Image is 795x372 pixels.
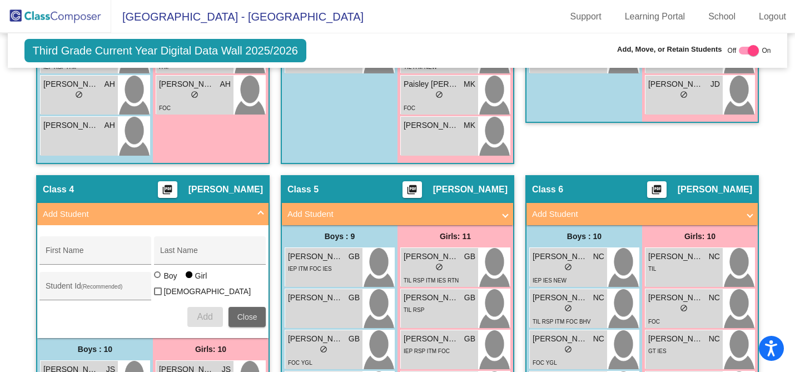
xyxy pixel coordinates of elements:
span: NC [593,292,604,304]
span: IEP RSP ITM FOC [404,348,450,354]
div: Boys : 10 [526,225,642,247]
span: GT IES [648,348,667,354]
span: FOC [159,105,171,111]
span: do_not_disturb_alt [564,345,572,353]
span: [PERSON_NAME] [159,78,215,90]
span: [PERSON_NAME] [433,184,508,195]
span: MK [464,78,475,90]
span: [PERSON_NAME] [43,78,99,90]
span: TIL RSP ITM FOC BHV [533,319,590,325]
span: GB [349,251,360,262]
span: Add [197,312,212,321]
span: NC [709,292,720,304]
span: [PERSON_NAME] [648,251,704,262]
button: Add [187,307,223,327]
button: Print Students Details [158,181,177,198]
span: [PERSON_NAME] [404,120,459,131]
span: do_not_disturb_alt [191,91,198,98]
button: Close [228,307,266,327]
span: AH [105,78,115,90]
span: [PERSON_NAME] [648,78,704,90]
div: Girls: 10 [642,225,758,247]
span: [PERSON_NAME] [678,184,752,195]
div: Girl [195,270,207,281]
span: AH [105,120,115,131]
span: TIL RSP [404,307,424,313]
mat-expansion-panel-header: Add Student [526,203,758,225]
mat-panel-title: Add Student [43,208,250,221]
mat-icon: picture_as_pdf [650,184,663,200]
span: [PERSON_NAME] [648,333,704,345]
span: TIL RSP ITM IES RTN [404,277,459,284]
span: [PERSON_NAME] [533,251,588,262]
a: School [699,8,744,26]
input: First Name [46,250,146,259]
span: [PERSON_NAME] [288,333,344,345]
span: NC [709,333,720,345]
span: Class 4 [43,184,74,195]
div: Boy [163,270,177,281]
span: FOC YGL [288,360,312,366]
span: FOC YGL [533,360,557,366]
span: MK [464,120,475,131]
input: Student Id [46,286,146,295]
span: do_not_disturb_alt [680,304,688,312]
span: AH [220,78,231,90]
div: Boys : 9 [282,225,397,247]
div: Girls: 10 [153,338,269,360]
mat-panel-title: Add Student [287,208,494,221]
span: do_not_disturb_alt [564,263,572,271]
button: Print Students Details [403,181,422,198]
span: TIL [648,266,656,272]
span: [PERSON_NAME] [404,333,459,345]
span: [PERSON_NAME] [648,292,704,304]
span: do_not_disturb_alt [435,91,443,98]
span: do_not_disturb_alt [680,91,688,98]
span: Off [728,46,737,56]
a: Learning Portal [616,8,694,26]
span: Third Grade Current Year Digital Data Wall 2025/2026 [24,39,306,62]
mat-expansion-panel-header: Add Student [37,203,269,225]
span: FOC [648,319,660,325]
div: Add Student [37,225,269,338]
span: Paisley [PERSON_NAME] [404,78,459,90]
span: NC [593,333,604,345]
span: Close [237,313,257,321]
span: NC [709,251,720,262]
span: GB [349,292,360,304]
mat-expansion-panel-header: Add Student [282,203,513,225]
span: [PERSON_NAME] [288,251,344,262]
span: do_not_disturb_alt [75,91,83,98]
span: [PERSON_NAME] [404,292,459,304]
div: Boys : 10 [37,338,153,360]
span: [PERSON_NAME] [533,333,588,345]
span: do_not_disturb_alt [435,263,443,271]
span: NC [593,251,604,262]
span: IEP ITM FOC IES [288,266,332,272]
span: Class 5 [287,184,319,195]
span: Class 6 [532,184,563,195]
span: GB [464,292,475,304]
span: JD [710,78,720,90]
span: [PERSON_NAME] [533,292,588,304]
span: [PERSON_NAME] [288,292,344,304]
span: [PERSON_NAME] [404,251,459,262]
a: Support [562,8,610,26]
span: FOC [404,105,415,111]
span: [DEMOGRAPHIC_DATA] [163,285,251,298]
span: [PERSON_NAME] [188,184,263,195]
mat-panel-title: Add Student [532,208,739,221]
span: GB [349,333,360,345]
div: Girls: 11 [397,225,513,247]
span: [GEOGRAPHIC_DATA] - [GEOGRAPHIC_DATA] [111,8,364,26]
span: IEP IES NEW [533,277,567,284]
button: Print Students Details [647,181,667,198]
mat-icon: picture_as_pdf [161,184,174,200]
span: do_not_disturb_alt [320,345,327,353]
span: do_not_disturb_alt [564,304,572,312]
span: Add, Move, or Retain Students [617,44,722,55]
span: [PERSON_NAME] [43,120,99,131]
span: On [762,46,771,56]
a: Logout [750,8,795,26]
span: GB [464,333,475,345]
